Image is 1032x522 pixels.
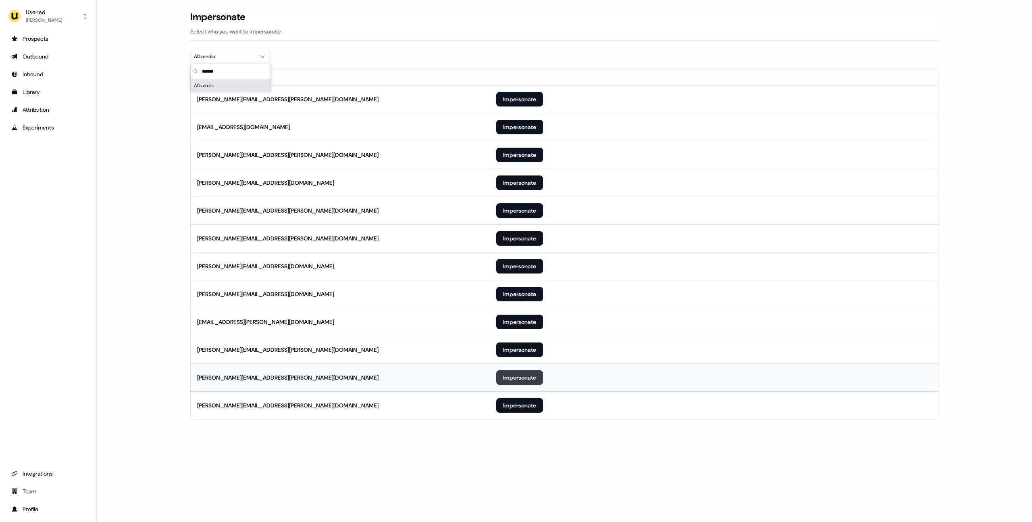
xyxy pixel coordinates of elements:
div: Integrations [11,470,85,478]
button: Userled[PERSON_NAME] [6,6,90,26]
div: Userled [26,8,62,16]
a: Go to prospects [6,32,90,45]
p: Select who you want to impersonate [190,27,938,35]
button: Impersonate [496,259,543,274]
a: Go to templates [6,86,90,98]
a: Go to integrations [6,467,90,480]
a: Go to Inbound [6,68,90,81]
a: Go to outbound experience [6,50,90,63]
div: [PERSON_NAME][EMAIL_ADDRESS][DOMAIN_NAME] [197,179,334,187]
div: [PERSON_NAME][EMAIL_ADDRESS][PERSON_NAME][DOMAIN_NAME] [197,95,379,103]
div: ADvendio [194,52,254,61]
div: Suggestions [191,79,270,92]
div: [PERSON_NAME][EMAIL_ADDRESS][PERSON_NAME][DOMAIN_NAME] [197,151,379,159]
button: Impersonate [496,148,543,162]
div: Prospects [11,35,85,43]
button: ADvendio [190,51,271,62]
div: [PERSON_NAME][EMAIL_ADDRESS][DOMAIN_NAME] [197,262,334,270]
div: Library [11,88,85,96]
button: Impersonate [496,315,543,329]
div: [EMAIL_ADDRESS][PERSON_NAME][DOMAIN_NAME] [197,318,334,326]
div: [PERSON_NAME][EMAIL_ADDRESS][PERSON_NAME][DOMAIN_NAME] [197,234,379,242]
div: Outbound [11,52,85,61]
a: Go to attribution [6,103,90,116]
div: Team [11,487,85,495]
div: [PERSON_NAME][EMAIL_ADDRESS][PERSON_NAME][DOMAIN_NAME] [197,401,379,409]
div: Profile [11,505,85,513]
button: Impersonate [496,175,543,190]
div: [PERSON_NAME][EMAIL_ADDRESS][PERSON_NAME][DOMAIN_NAME] [197,207,379,215]
div: [PERSON_NAME][EMAIL_ADDRESS][DOMAIN_NAME] [197,290,334,298]
div: [PERSON_NAME] [26,16,62,24]
button: Impersonate [496,287,543,301]
a: Go to profile [6,503,90,516]
th: Email [191,69,490,85]
button: Impersonate [496,342,543,357]
div: [PERSON_NAME][EMAIL_ADDRESS][PERSON_NAME][DOMAIN_NAME] [197,374,379,382]
div: Attribution [11,106,85,114]
a: Go to team [6,485,90,498]
button: Impersonate [496,370,543,385]
div: Inbound [11,70,85,78]
button: Impersonate [496,203,543,218]
div: [EMAIL_ADDRESS][DOMAIN_NAME] [197,123,290,131]
div: Experiments [11,123,85,132]
a: Go to experiments [6,121,90,134]
button: Impersonate [496,120,543,134]
button: Impersonate [496,231,543,246]
h3: Impersonate [190,11,246,23]
button: Impersonate [496,398,543,413]
div: [PERSON_NAME][EMAIL_ADDRESS][PERSON_NAME][DOMAIN_NAME] [197,346,379,354]
button: Impersonate [496,92,543,106]
div: ADvendio [191,79,270,92]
